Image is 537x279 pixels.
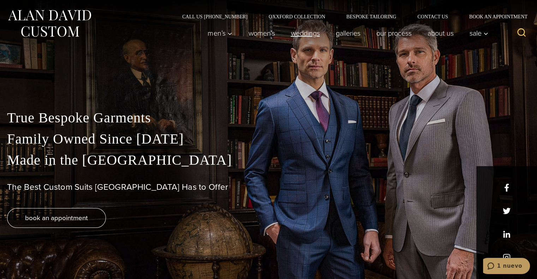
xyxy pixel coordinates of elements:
nav: Secondary Navigation [172,14,530,19]
a: Our Process [368,26,419,40]
h1: The Best Custom Suits [GEOGRAPHIC_DATA] Has to Offer [7,182,530,192]
button: View Search Form [513,25,530,42]
nav: Primary Navigation [200,26,492,40]
a: Women’s [240,26,283,40]
a: weddings [283,26,328,40]
a: Call Us [PHONE_NUMBER] [172,14,258,19]
a: Book an Appointment [459,14,530,19]
a: Oxxford Collection [258,14,336,19]
img: Alan David Custom [7,8,92,39]
a: About Us [419,26,461,40]
iframe: Abre un widget desde donde se puede chatear con uno de los agentes [483,258,530,275]
button: Sale sub menu toggle [461,26,492,40]
a: book an appointment [7,208,106,228]
a: Contact Us [407,14,459,19]
a: Galleries [328,26,368,40]
p: True Bespoke Garments Family Owned Since [DATE] Made in the [GEOGRAPHIC_DATA] [7,107,530,171]
span: book an appointment [25,213,88,223]
a: Bespoke Tailoring [336,14,407,19]
button: Men’s sub menu toggle [200,26,240,40]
